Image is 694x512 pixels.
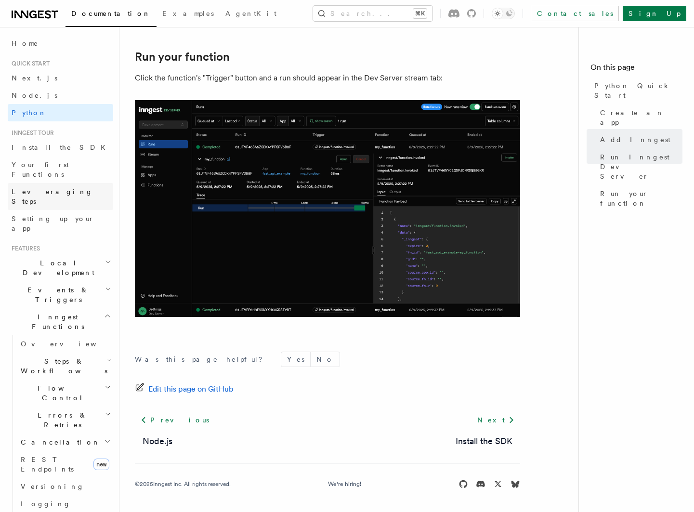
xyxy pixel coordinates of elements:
a: Versioning [17,478,113,495]
span: Leveraging Steps [12,188,93,205]
a: Edit this page on GitHub [135,382,234,396]
span: Documentation [71,10,151,17]
span: Node.js [12,92,57,99]
span: Run Inngest Dev Server [600,152,682,181]
span: Errors & Retries [17,410,105,430]
span: AgentKit [225,10,276,17]
span: Next.js [12,74,57,82]
a: REST Endpointsnew [17,451,113,478]
span: Install the SDK [12,144,111,151]
button: No [311,352,340,367]
a: Home [8,35,113,52]
h4: On this page [590,62,682,77]
a: Install the SDK [456,434,512,448]
span: new [93,459,109,470]
a: Add Inngest [596,131,682,148]
span: Python [12,109,47,117]
a: Python Quick Start [590,77,682,104]
span: Add Inngest [600,135,670,144]
span: Features [8,245,40,252]
a: Next [471,411,520,429]
span: Events & Triggers [8,285,105,304]
p: Was this page helpful? [135,354,269,364]
button: Steps & Workflows [17,353,113,380]
span: Home [12,39,39,48]
button: Local Development [8,254,113,281]
span: Create an app [600,108,682,127]
span: Examples [162,10,214,17]
a: Previous [135,411,214,429]
p: Click the function's "Trigger" button and a run should appear in the Dev Server stream tab: [135,71,520,85]
button: Search...⌘K [313,6,432,21]
a: Create an app [596,104,682,131]
span: Python Quick Start [594,81,682,100]
button: Inngest Functions [8,308,113,335]
kbd: ⌘K [413,9,427,18]
button: Events & Triggers [8,281,113,308]
a: Python [8,104,113,121]
a: Sign Up [623,6,686,21]
span: Setting up your app [12,215,94,232]
a: AgentKit [220,3,282,26]
span: Cancellation [17,437,100,447]
span: Inngest Functions [8,312,104,331]
a: Contact sales [531,6,619,21]
a: Next.js [8,69,113,87]
span: Local Development [8,258,105,277]
span: Flow Control [17,383,105,403]
a: Run Inngest Dev Server [596,148,682,185]
span: REST Endpoints [21,456,74,473]
button: Toggle dark mode [492,8,515,19]
button: Errors & Retries [17,407,113,433]
a: Documentation [65,3,157,27]
a: Examples [157,3,220,26]
button: Cancellation [17,433,113,451]
span: Quick start [8,60,50,67]
div: © 2025 Inngest Inc. All rights reserved. [135,480,231,488]
a: Leveraging Steps [8,183,113,210]
span: Your first Functions [12,161,69,178]
span: Steps & Workflows [17,356,107,376]
span: Inngest tour [8,129,54,137]
a: Run your function [596,185,682,212]
a: We're hiring! [328,480,361,488]
span: Edit this page on GitHub [148,382,234,396]
span: Logging [21,500,71,508]
a: Node.js [143,434,172,448]
button: Yes [281,352,310,367]
span: Run your function [600,189,682,208]
button: Flow Control [17,380,113,407]
img: quick-start-run.png [135,100,520,317]
a: Your first Functions [8,156,113,183]
a: Run your function [135,50,230,64]
span: Versioning [21,483,84,490]
a: Setting up your app [8,210,113,237]
span: Overview [21,340,120,348]
a: Install the SDK [8,139,113,156]
a: Overview [17,335,113,353]
a: Node.js [8,87,113,104]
